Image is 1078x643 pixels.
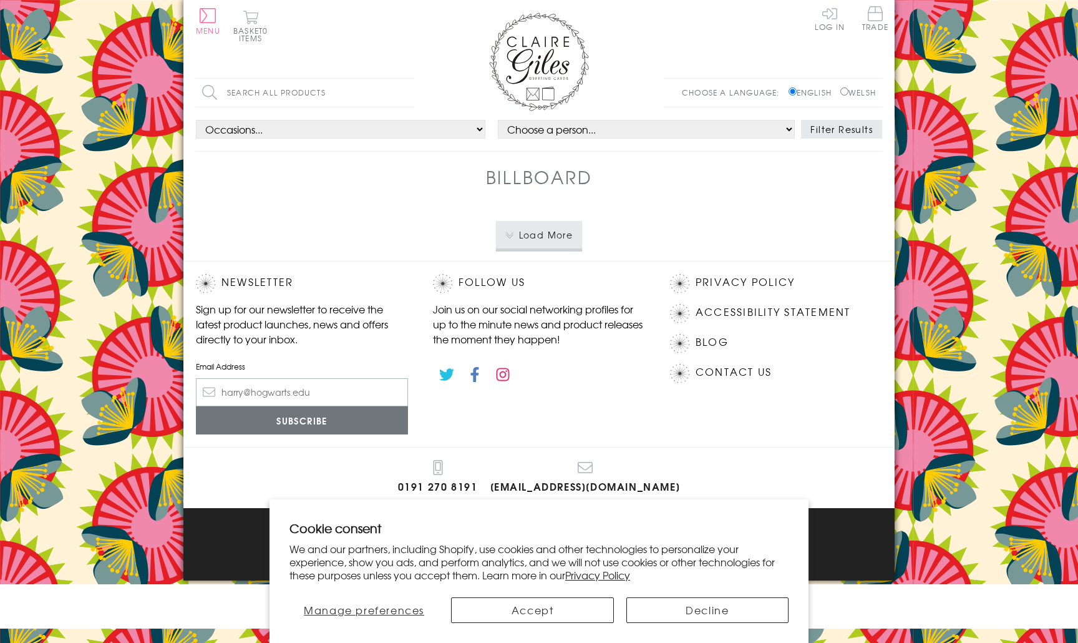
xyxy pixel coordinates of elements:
button: Menu [196,8,220,34]
a: Privacy Policy [565,567,630,582]
span: Menu [196,25,220,36]
button: Manage preferences [289,597,439,623]
a: Trade [862,6,888,33]
input: harry@hogwarts.edu [196,378,408,406]
img: Claire Giles Greetings Cards [489,12,589,111]
a: 0191 270 8191 [398,460,478,496]
label: Welsh [840,87,876,98]
h1: Billboard [486,164,593,190]
h2: Newsletter [196,274,408,293]
button: Load More [496,221,583,248]
h2: Cookie consent [289,519,789,537]
button: Accept [451,597,613,623]
h2: Follow Us [433,274,645,293]
span: Trade [862,6,888,31]
button: Filter Results [801,120,882,139]
a: Blog [696,334,729,351]
button: Decline [626,597,789,623]
input: Search all products [196,79,414,107]
p: Join us on our social networking profiles for up to the minute news and product releases the mome... [433,302,645,346]
p: Sign up for our newsletter to receive the latest product launches, news and offers directly to yo... [196,302,408,346]
button: Basket0 items [233,10,268,42]
input: Welsh [840,87,848,96]
a: Contact Us [696,364,772,381]
input: Subscribe [196,406,408,434]
input: English [789,87,797,96]
p: © 2025 . [196,549,882,560]
a: Accessibility Statement [696,304,851,321]
label: Email Address [196,361,408,372]
input: Search [402,79,414,107]
a: Log In [815,6,845,31]
span: Manage preferences [304,602,424,617]
a: [EMAIL_ADDRESS][DOMAIN_NAME] [490,460,681,496]
span: 0 items [239,25,268,44]
a: Privacy Policy [696,274,795,291]
p: Choose a language: [682,87,786,98]
p: We and our partners, including Shopify, use cookies and other technologies to personalize your ex... [289,542,789,581]
label: English [789,87,838,98]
